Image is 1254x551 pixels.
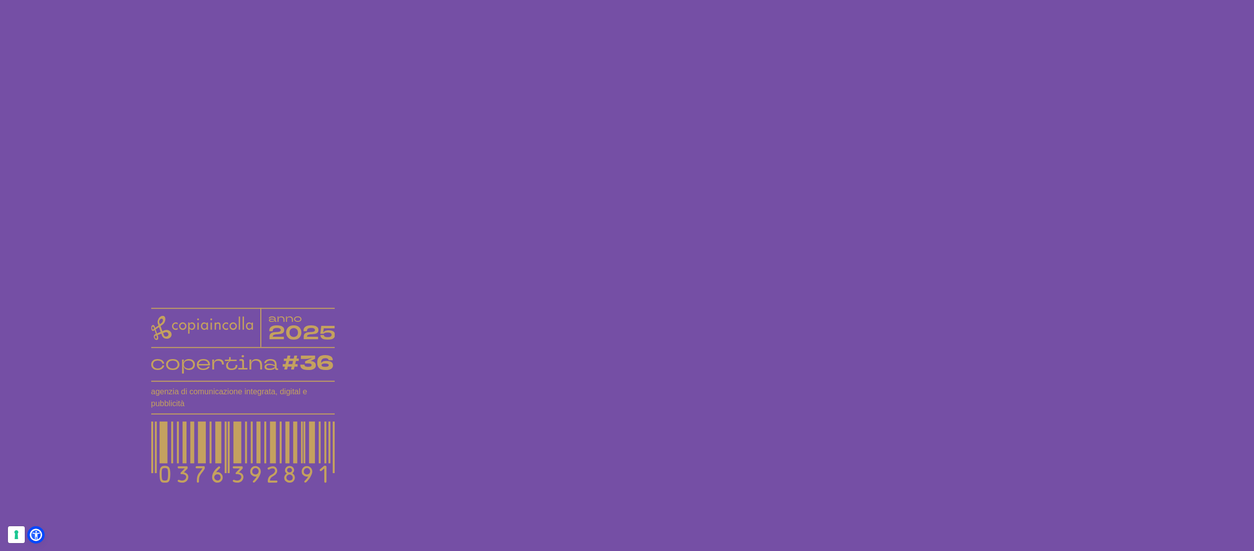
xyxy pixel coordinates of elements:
[268,319,335,346] tspan: 2025
[151,386,335,410] h1: agenzia di comunicazione integrata, digital e pubblicità
[30,529,42,541] a: Open Accessibility Menu
[268,311,301,325] tspan: anno
[282,350,334,377] tspan: #36
[8,526,25,543] button: Le tue preferenze relative al consenso per le tecnologie di tracciamento
[150,350,278,375] tspan: copertina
